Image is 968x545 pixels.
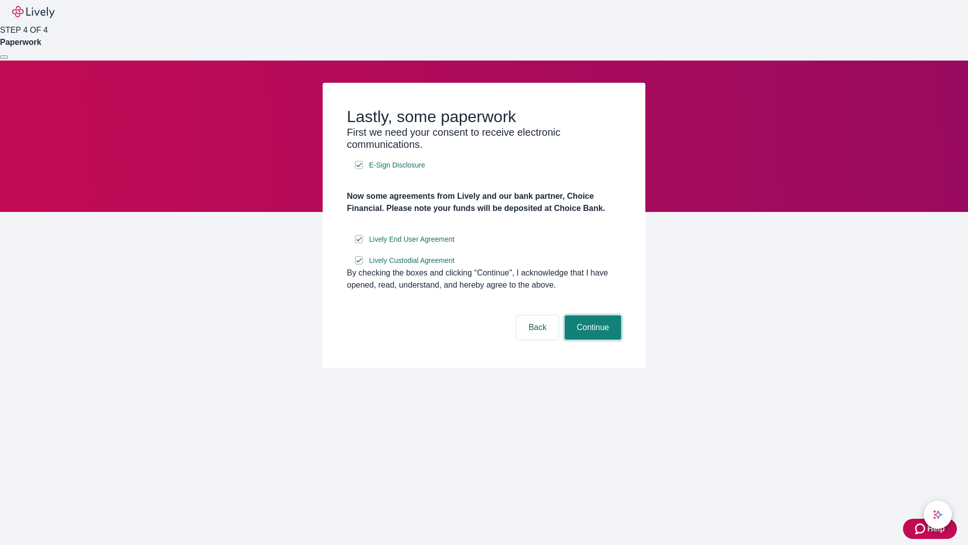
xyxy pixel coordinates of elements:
[369,255,455,266] span: Lively Custodial Agreement
[367,159,427,172] a: e-sign disclosure document
[367,254,457,267] a: e-sign disclosure document
[924,501,952,529] button: chat
[516,315,559,340] button: Back
[565,315,621,340] button: Continue
[369,160,425,171] span: E-Sign Disclosure
[347,267,621,291] div: By checking the boxes and clicking “Continue", I acknowledge that I have opened, read, understand...
[347,107,621,126] h2: Lastly, some paperwork
[12,6,54,18] img: Lively
[903,519,957,539] button: Zendesk support iconHelp
[367,233,457,246] a: e-sign disclosure document
[347,126,621,150] h3: First we need your consent to receive electronic communications.
[369,234,455,245] span: Lively End User Agreement
[927,523,945,535] span: Help
[933,510,943,520] svg: Lively AI Assistant
[347,190,621,214] h4: Now some agreements from Lively and our bank partner, Choice Financial. Please note your funds wi...
[915,523,927,535] svg: Zendesk support icon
